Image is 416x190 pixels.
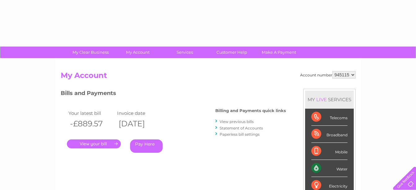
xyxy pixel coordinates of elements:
td: Your latest bill [67,109,116,117]
h2: My Account [61,71,356,83]
a: Statement of Accounts [220,126,263,130]
a: My Clear Business [65,47,116,58]
div: MY SERVICES [305,91,354,108]
td: Invoice date [116,109,164,117]
a: Services [159,47,210,58]
div: Telecoms [311,109,348,126]
a: Pay Here [130,139,163,153]
div: Broadband [311,126,348,143]
a: Customer Help [206,47,257,58]
div: LIVE [315,97,328,102]
div: Mobile [311,143,348,160]
a: Paperless bill settings [220,132,260,137]
a: My Account [112,47,163,58]
div: Account number [300,71,356,79]
a: . [67,139,121,148]
h3: Bills and Payments [61,89,286,100]
th: -£889.57 [67,117,116,130]
th: [DATE] [116,117,164,130]
h4: Billing and Payments quick links [215,108,286,113]
div: Water [311,160,348,177]
a: View previous bills [220,119,254,124]
a: Make A Payment [253,47,304,58]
